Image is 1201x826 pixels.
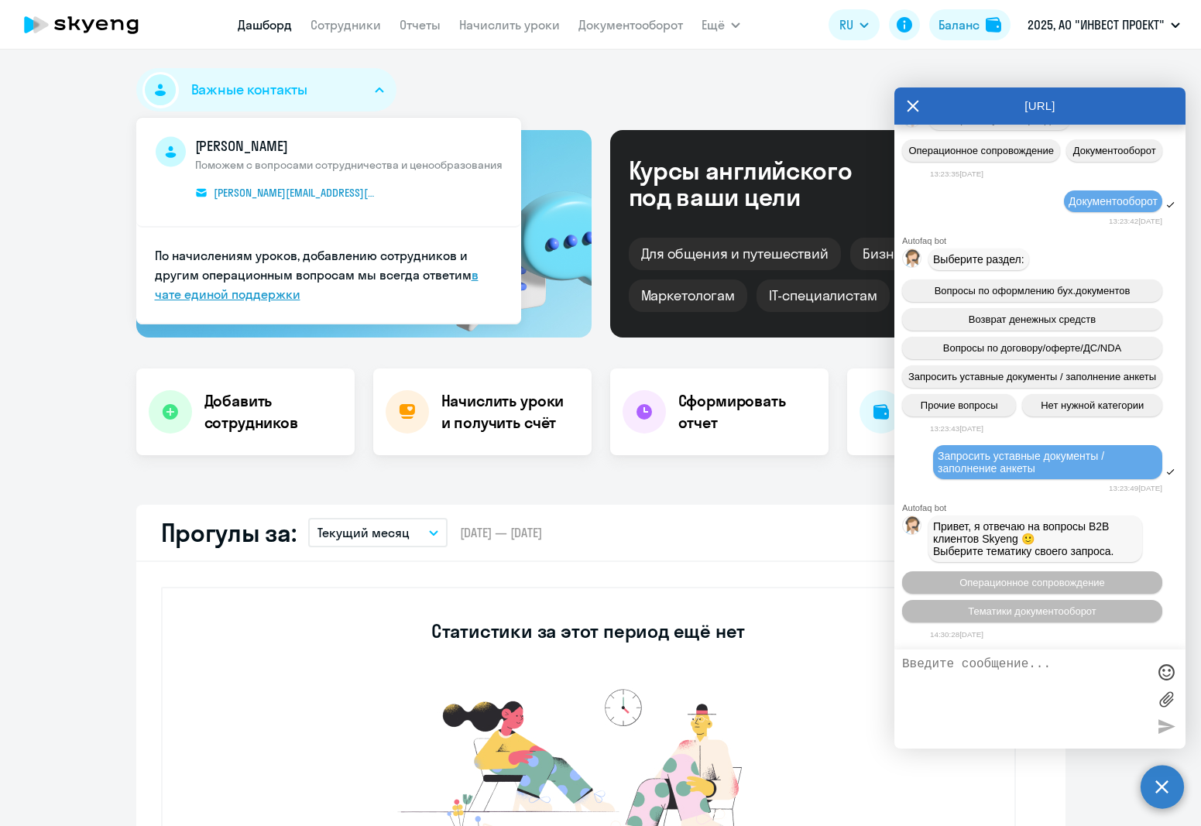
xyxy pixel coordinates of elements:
div: Autofaq bot [902,236,1186,245]
button: Вопросы по оформлению бух.документов [902,279,1162,302]
h4: Начислить уроки и получить счёт [441,390,576,434]
a: Дашборд [238,17,292,33]
button: Операционное сопровождение [902,571,1162,594]
button: Вопросы по договору/оферте/ДС/NDA [902,337,1162,359]
span: По начислениям уроков, добавлению сотрудников и другим операционным вопросам мы всегда ответим [155,248,472,283]
img: bot avatar [903,516,922,539]
span: Привет, я отвечаю на вопросы B2B клиентов Skyeng 🙂 Выберите тематику своего запроса. [933,520,1114,557]
span: Тематики документооборот [968,605,1096,617]
h4: Сформировать отчет [678,390,816,434]
span: Ещё [702,15,725,34]
time: 13:23:49[DATE] [1109,484,1162,492]
span: [DATE] — [DATE] [460,524,542,541]
span: Вопросы по оформлению бух.документов [935,285,1131,296]
button: Запросить уставные документы / заполнение анкеты [902,365,1162,388]
span: Запросить уставные документы / заполнение анкеты [938,450,1107,475]
img: balance [986,17,1001,33]
h4: Добавить сотрудников [204,390,342,434]
span: Документооборот [1073,145,1156,156]
span: [PERSON_NAME] [195,136,503,156]
div: Бизнес и командировки [850,238,1035,270]
h3: Статистики за этот период ещё нет [431,619,745,643]
a: Начислить уроки [459,17,560,33]
button: Прочие вопросы [902,394,1016,416]
span: Поможем с вопросами сотрудничества и ценообразования [195,158,503,172]
time: 13:23:42[DATE] [1109,217,1162,225]
button: Ещё [702,9,740,40]
button: Тематики документооборот [902,600,1162,622]
button: Документооборот [1066,139,1162,162]
span: Документооборот [1069,195,1158,207]
a: Отчеты [400,17,441,33]
span: Выберите раздел: [933,253,1024,266]
button: Балансbalance [929,9,1011,40]
a: [PERSON_NAME][EMAIL_ADDRESS][DOMAIN_NAME] [195,184,377,201]
button: Важные контакты [136,68,396,111]
label: Лимит 10 файлов [1155,687,1178,711]
h2: Прогулы за: [161,517,297,548]
button: RU [829,9,880,40]
span: Нет нужной категории [1041,399,1144,411]
button: Возврат денежных средств [902,308,1162,331]
div: Баланс [938,15,980,34]
p: Текущий месяц [317,523,410,542]
a: Документооборот [578,17,683,33]
span: Возврат денежных средств [969,314,1096,325]
span: Важные контакты [191,80,307,100]
a: Сотрудники [311,17,381,33]
time: 13:23:35[DATE] [930,170,983,178]
ul: Важные контакты [136,118,521,324]
a: в чате единой поддержки [155,267,479,302]
button: 2025, АО "ИНВЕСТ ПРОЕКТ" [1020,6,1188,43]
time: 14:30:28[DATE] [930,630,983,639]
div: IT-специалистам [757,279,890,312]
img: bot avatar [903,249,922,272]
span: RU [839,15,853,34]
span: Вопросы по договору/оферте/ДС/NDA [943,342,1121,354]
div: Для общения и путешествий [629,238,842,270]
span: Запросить уставные документы / заполнение анкеты [908,371,1156,382]
button: Операционное сопровождение [902,139,1060,162]
div: Курсы английского под ваши цели [629,157,894,210]
button: Текущий месяц [308,518,448,547]
div: Маркетологам [629,279,747,312]
button: Нет нужной категории [1022,394,1162,416]
span: [PERSON_NAME][EMAIL_ADDRESS][DOMAIN_NAME] [214,186,377,200]
span: Прочие вопросы [921,399,998,411]
span: Операционное сопровождение [908,145,1054,156]
span: Операционное сопровождение [959,577,1105,588]
p: 2025, АО "ИНВЕСТ ПРОЕКТ" [1028,15,1165,34]
time: 13:23:43[DATE] [930,424,983,433]
div: Autofaq bot [902,503,1186,512]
